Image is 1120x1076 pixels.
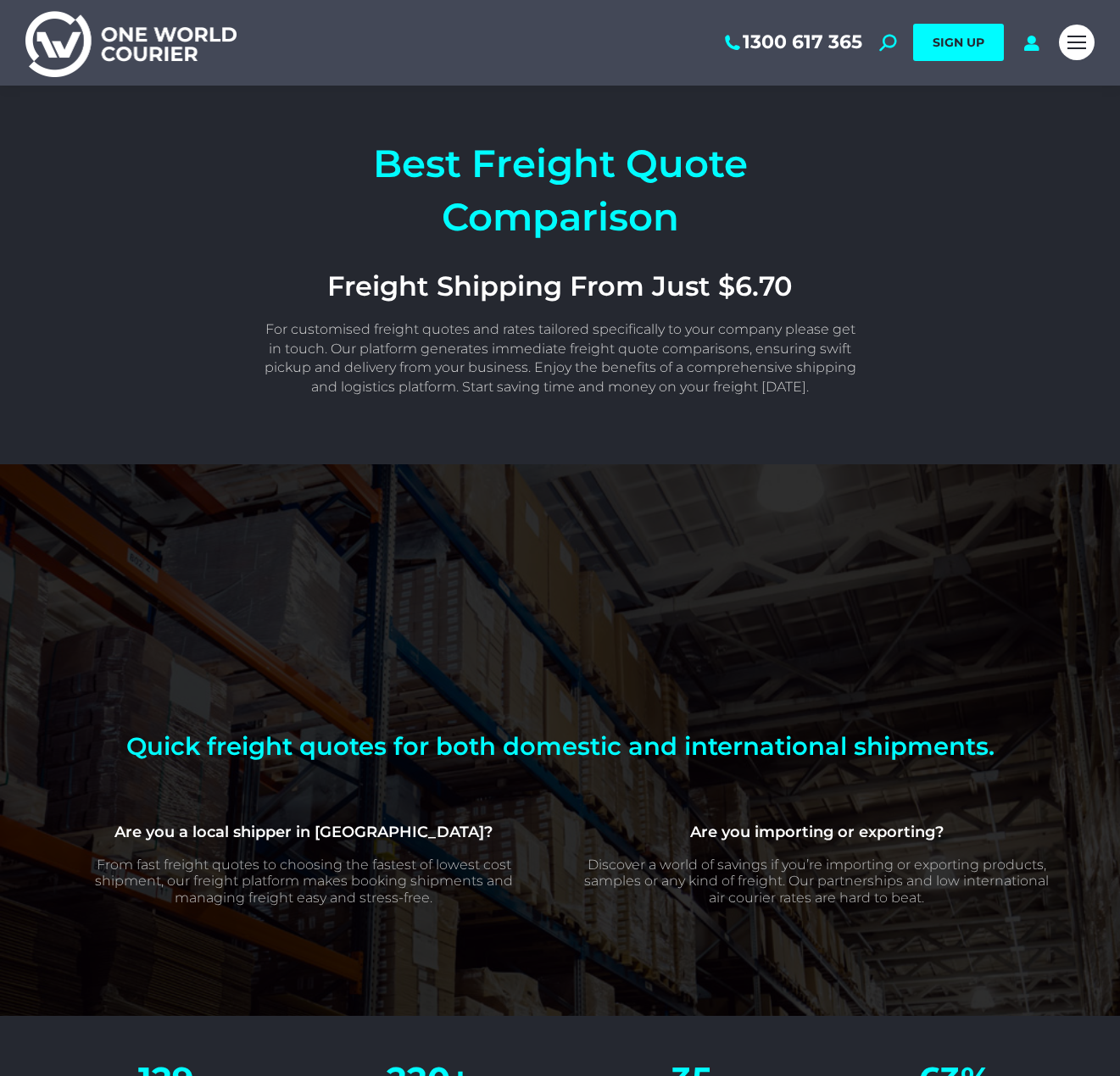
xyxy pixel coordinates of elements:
[264,136,857,243] h1: Best Freight Quote Comparison
[582,857,1052,906] p: Discover a world of savings if you’re importing or exporting products, samples or any kind of fre...
[722,31,862,53] a: 1300 617 365
[25,8,237,77] img: One World Courier
[913,24,1004,61] a: SIGN UP
[315,541,806,668] iframe: Contact Interest Form
[69,857,539,906] p: From fast freight quotes to choosing the fastest of lowest cost shipment, our freight platform ma...
[264,269,857,304] h1: Freight Shipping From Just $6.70
[933,35,984,50] span: SIGN UP
[69,824,539,840] h3: Are you a local shipper in [GEOGRAPHIC_DATA]?
[264,320,857,397] p: For customised freight quotes and rates tailored specifically to your company please get in touch...
[582,824,1052,840] h3: Are you importing or exporting?
[1059,25,1095,60] a: Mobile menu icon
[38,732,1083,762] p: Quick freight quotes for both domestic and international shipments.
